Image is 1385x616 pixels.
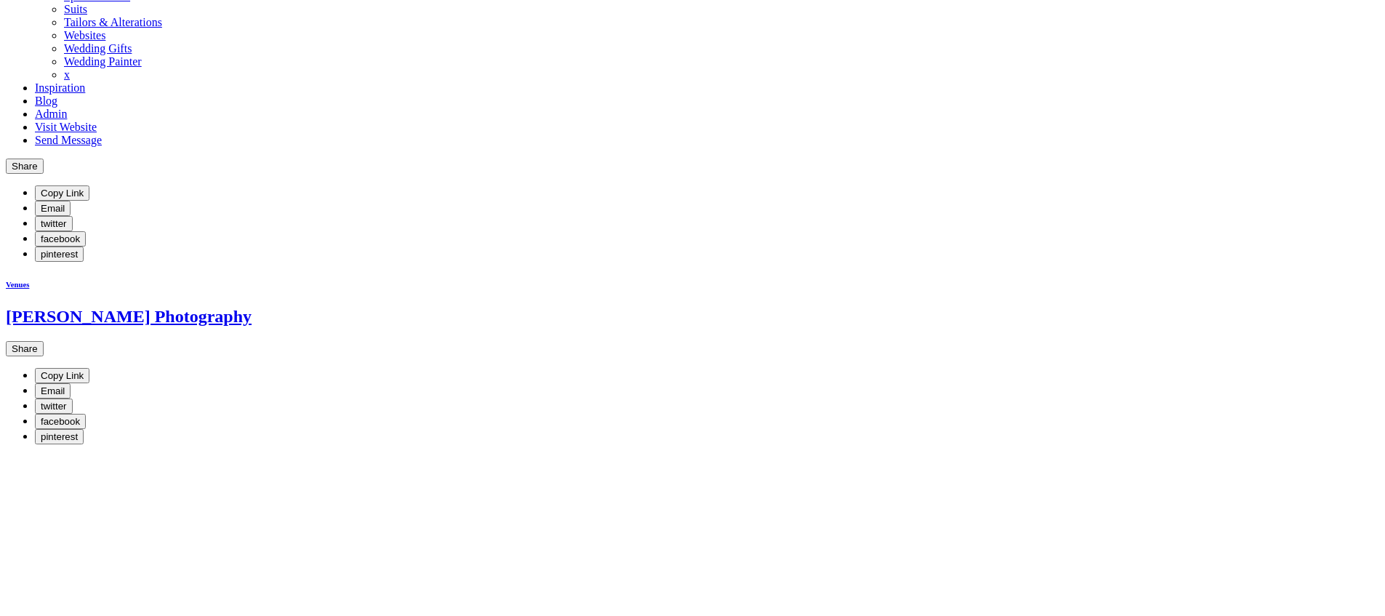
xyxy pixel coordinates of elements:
button: Copy Link [35,368,89,383]
button: twitter [35,399,73,414]
ul: Share [6,368,1379,444]
button: Share [6,159,44,174]
button: pinterest [35,429,84,444]
button: Share [6,341,44,356]
a: Send Message [35,134,102,146]
button: Email [35,383,71,399]
ul: Share [6,185,1379,262]
button: facebook [35,231,86,247]
a: Admin [35,108,67,120]
a: Wedding Painter [64,55,142,68]
a: Venues [6,280,29,289]
a: Inspiration [35,81,85,94]
a: Suits [64,3,87,15]
a: x [64,68,70,81]
a: Blog [35,95,57,107]
span: Share [12,161,38,172]
a: [PERSON_NAME] Photography [6,307,252,326]
a: Wedding Gifts [64,42,132,55]
a: Visit Website [35,121,97,133]
span: Share [12,343,38,354]
button: facebook [35,414,86,429]
a: Websites [64,29,105,41]
button: Email [35,201,71,216]
button: twitter [35,216,73,231]
a: Tailors & Alterations [64,16,162,28]
button: Copy Link [35,185,89,201]
button: pinterest [35,247,84,262]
